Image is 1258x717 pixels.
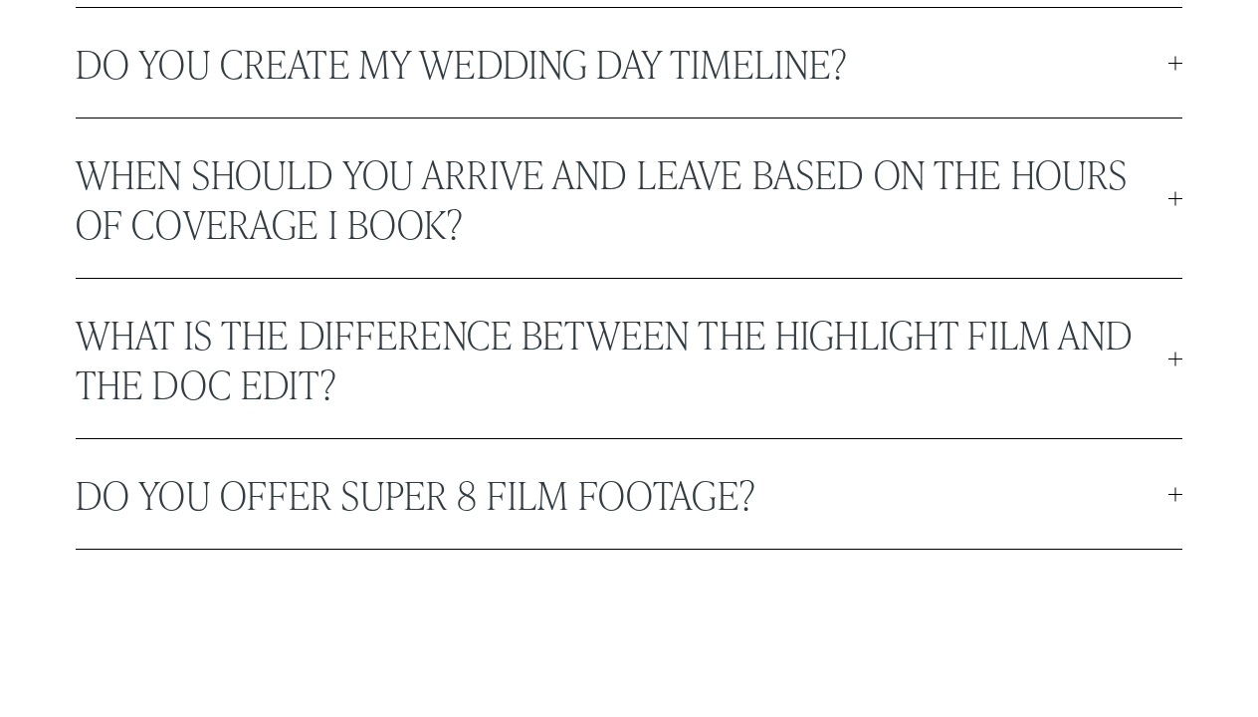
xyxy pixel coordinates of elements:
[76,309,1168,408] span: What is the difference between the highlight film and the doc edit?
[76,119,1182,278] button: When should you arrive and leave based on the hours of coverage I book?
[76,279,1182,438] button: What is the difference between the highlight film and the doc edit?
[76,469,1168,519] span: Do you offer Super 8 film footage?
[76,148,1168,248] span: When should you arrive and leave based on the hours of coverage I book?
[76,8,1182,118] button: Do you create my wedding day timeline?
[76,439,1182,549] button: Do you offer Super 8 film footage?
[76,38,1168,88] span: Do you create my wedding day timeline?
